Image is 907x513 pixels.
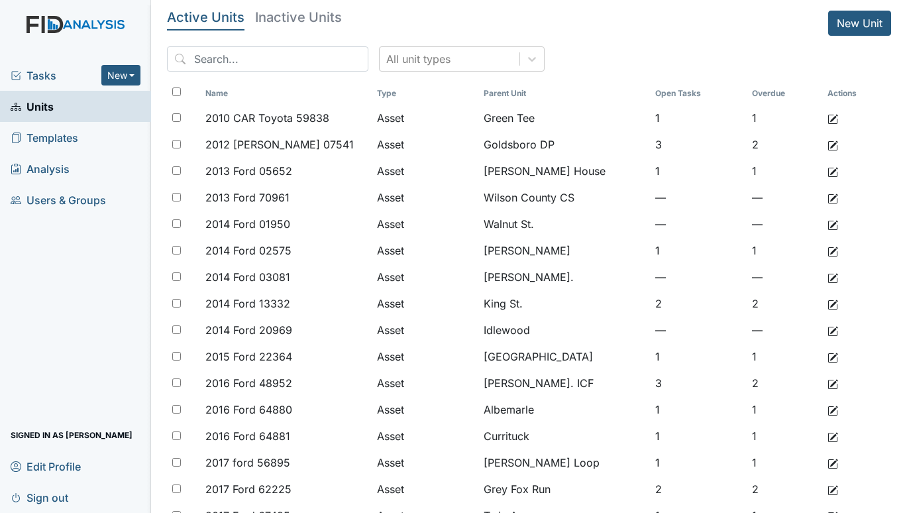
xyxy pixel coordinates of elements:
span: 2014 Ford 02575 [205,243,292,258]
td: 1 [650,423,747,449]
span: 2013 Ford 05652 [205,163,292,179]
div: All unit types [386,51,451,67]
td: — [747,211,822,237]
span: 2013 Ford 70961 [205,190,290,205]
td: Albemarle [478,396,650,423]
th: Toggle SortBy [650,82,747,105]
span: Units [11,96,54,117]
span: Analysis [11,158,70,179]
span: 2017 ford 56895 [205,455,290,471]
td: 1 [747,343,822,370]
td: 1 [747,158,822,184]
td: [PERSON_NAME] [478,237,650,264]
td: [PERSON_NAME]. [478,264,650,290]
td: — [747,184,822,211]
span: 2016 Ford 48952 [205,375,292,391]
td: Asset [372,158,478,184]
td: 1 [747,396,822,423]
td: Asset [372,343,478,370]
td: Grey Fox Run [478,476,650,502]
td: 2 [747,131,822,158]
td: Asset [372,476,478,502]
td: Goldsboro DP [478,131,650,158]
td: Asset [372,184,478,211]
td: 2 [747,290,822,317]
td: 1 [650,396,747,423]
td: — [650,317,747,343]
span: 2014 Ford 03081 [205,269,290,285]
td: 3 [650,370,747,396]
td: Walnut St. [478,211,650,237]
td: Asset [372,105,478,131]
th: Toggle SortBy [200,82,372,105]
td: Green Tee [478,105,650,131]
span: 2015 Ford 22364 [205,349,292,365]
td: Asset [372,449,478,476]
span: 2010 CAR Toyota 59838 [205,110,329,126]
td: 1 [747,105,822,131]
td: 2 [747,476,822,502]
th: Toggle SortBy [372,82,478,105]
span: Users & Groups [11,190,106,210]
td: 2 [747,370,822,396]
span: Templates [11,127,78,148]
td: 1 [650,237,747,264]
td: 1 [650,158,747,184]
td: — [650,184,747,211]
h5: Inactive Units [255,11,342,24]
td: Wilson County CS [478,184,650,211]
td: — [747,264,822,290]
span: 2014 Ford 20969 [205,322,292,338]
span: 2014 Ford 01950 [205,216,290,232]
td: [PERSON_NAME]. ICF [478,370,650,396]
th: Toggle SortBy [747,82,822,105]
td: 1 [747,237,822,264]
td: Currituck [478,423,650,449]
td: Asset [372,211,478,237]
span: 2017 Ford 62225 [205,481,292,497]
td: [PERSON_NAME] House [478,158,650,184]
th: Actions [822,82,888,105]
span: Sign out [11,487,68,508]
td: Asset [372,131,478,158]
td: King St. [478,290,650,317]
td: [PERSON_NAME] Loop [478,449,650,476]
input: Search... [167,46,368,72]
span: 2016 Ford 64881 [205,428,290,444]
button: New [101,65,141,85]
td: Asset [372,370,478,396]
input: Toggle All Rows Selected [172,87,181,96]
td: 1 [650,105,747,131]
span: 2012 [PERSON_NAME] 07541 [205,137,354,152]
td: [GEOGRAPHIC_DATA] [478,343,650,370]
td: 1 [650,449,747,476]
td: 2 [650,290,747,317]
a: New Unit [828,11,891,36]
td: — [650,211,747,237]
td: Asset [372,237,478,264]
td: Asset [372,290,478,317]
td: Idlewood [478,317,650,343]
h5: Active Units [167,11,244,24]
td: 1 [650,343,747,370]
td: Asset [372,264,478,290]
td: Asset [372,396,478,423]
td: Asset [372,423,478,449]
span: 2014 Ford 13332 [205,296,290,312]
td: — [747,317,822,343]
td: 3 [650,131,747,158]
span: 2016 Ford 64880 [205,402,292,418]
td: 1 [747,449,822,476]
td: 1 [747,423,822,449]
th: Toggle SortBy [478,82,650,105]
td: 2 [650,476,747,502]
a: Tasks [11,68,101,84]
td: — [650,264,747,290]
td: Asset [372,317,478,343]
span: Edit Profile [11,456,81,477]
span: Signed in as [PERSON_NAME] [11,425,133,445]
